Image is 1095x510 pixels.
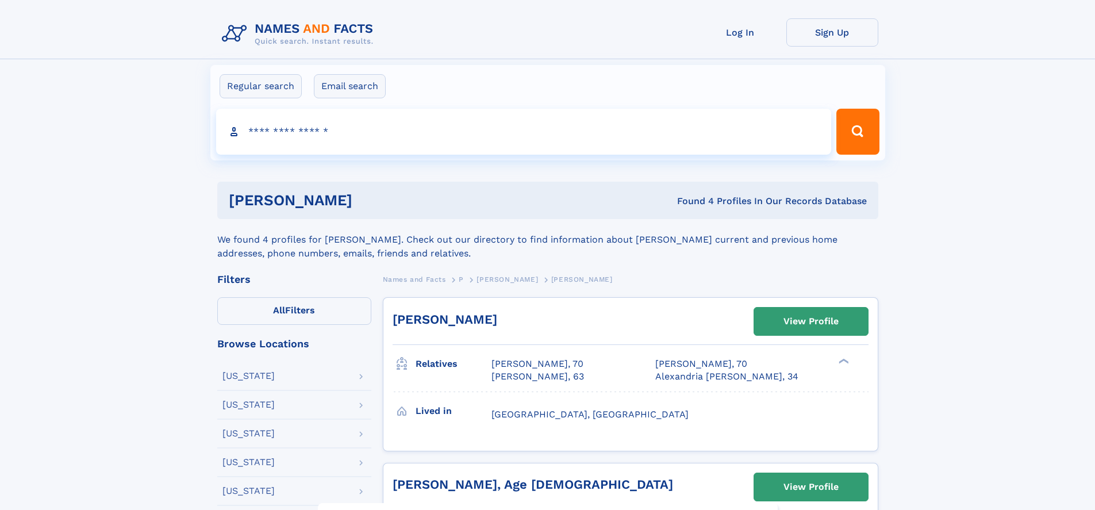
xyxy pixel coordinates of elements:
div: [US_STATE] [222,458,275,467]
div: [US_STATE] [222,400,275,409]
span: All [273,305,285,316]
a: [PERSON_NAME], 70 [655,358,747,370]
a: View Profile [754,473,868,501]
a: [PERSON_NAME] [477,272,538,286]
div: We found 4 profiles for [PERSON_NAME]. Check out our directory to find information about [PERSON_... [217,219,878,260]
a: Log In [694,18,786,47]
a: Names and Facts [383,272,446,286]
div: Filters [217,274,371,285]
span: [PERSON_NAME] [551,275,613,283]
div: Found 4 Profiles In Our Records Database [514,195,867,208]
div: ❯ [836,358,850,365]
a: View Profile [754,308,868,335]
div: View Profile [783,308,839,335]
a: Alexandria [PERSON_NAME], 34 [655,370,798,383]
div: [US_STATE] [222,486,275,496]
input: search input [216,109,832,155]
div: [US_STATE] [222,371,275,381]
span: [GEOGRAPHIC_DATA], [GEOGRAPHIC_DATA] [491,409,689,420]
div: Browse Locations [217,339,371,349]
a: P [459,272,464,286]
a: [PERSON_NAME], Age [DEMOGRAPHIC_DATA] [393,477,673,492]
a: [PERSON_NAME] [393,312,497,327]
label: Email search [314,74,386,98]
span: P [459,275,464,283]
button: Search Button [836,109,879,155]
label: Filters [217,297,371,325]
a: [PERSON_NAME], 63 [491,370,584,383]
div: [US_STATE] [222,429,275,438]
h1: [PERSON_NAME] [229,193,515,208]
label: Regular search [220,74,302,98]
img: Logo Names and Facts [217,18,383,49]
div: View Profile [783,474,839,500]
span: [PERSON_NAME] [477,275,538,283]
a: [PERSON_NAME], 70 [491,358,583,370]
h3: Lived in [416,401,491,421]
h3: Relatives [416,354,491,374]
a: Sign Up [786,18,878,47]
